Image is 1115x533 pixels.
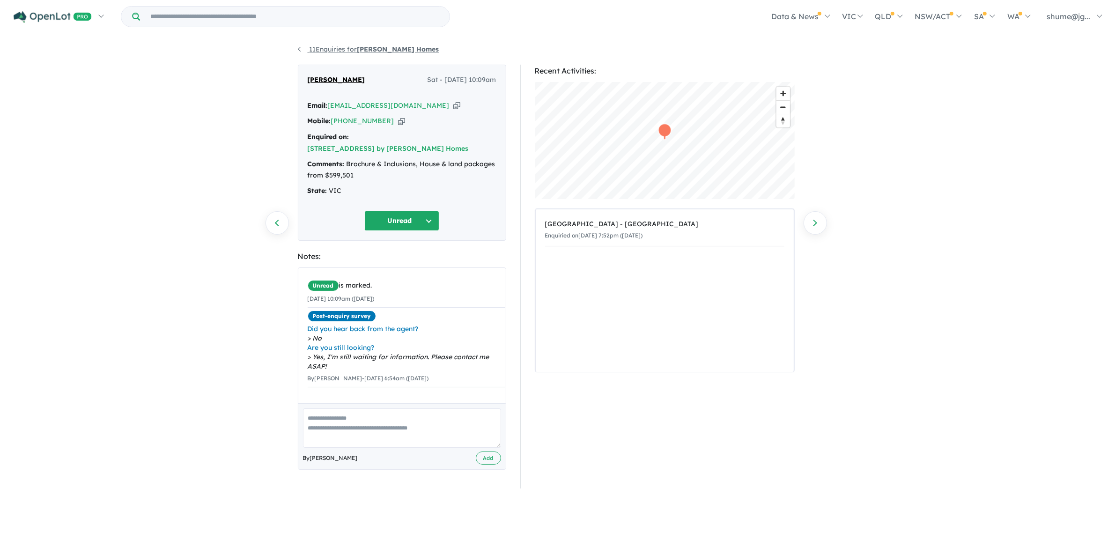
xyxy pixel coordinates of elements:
[776,100,790,114] button: Zoom out
[398,116,405,126] button: Copy
[308,159,496,181] div: Brochure & Inclusions, House & land packages from $599,501
[657,123,672,141] div: Map marker
[357,45,439,53] strong: [PERSON_NAME] Homes
[298,45,439,53] a: 11Enquiries for[PERSON_NAME] Homes
[453,101,460,111] button: Copy
[14,11,92,23] img: Openlot PRO Logo White
[308,74,365,86] span: [PERSON_NAME]
[428,74,496,86] span: Sat - [DATE] 10:09am
[308,280,339,291] span: Unread
[308,144,469,153] a: [STREET_ADDRESS] by [PERSON_NAME] Homes
[308,343,505,352] span: Are you still looking?
[308,117,331,125] strong: Mobile:
[298,250,506,263] div: Notes:
[308,101,328,110] strong: Email:
[535,82,795,199] canvas: Map
[331,117,394,125] a: [PHONE_NUMBER]
[308,185,496,197] div: VIC
[308,333,505,343] span: No
[308,295,375,302] small: [DATE] 10:09am ([DATE])
[142,7,448,27] input: Try estate name, suburb, builder or developer
[545,232,643,239] small: Enquiried on [DATE] 7:52pm ([DATE])
[776,101,790,114] span: Zoom out
[328,101,450,110] a: [EMAIL_ADDRESS][DOMAIN_NAME]
[308,133,349,141] strong: Enquired on:
[308,160,345,168] strong: Comments:
[308,280,505,291] div: is marked.
[364,211,439,231] button: Unread
[776,87,790,100] button: Zoom in
[308,311,376,322] span: Post-enquiry survey
[776,114,790,127] button: Reset bearing to north
[545,214,784,246] a: [GEOGRAPHIC_DATA] - [GEOGRAPHIC_DATA]Enquiried on[DATE] 7:52pm ([DATE])
[476,452,501,465] button: Add
[308,324,505,333] span: Did you hear back from the agent?
[303,453,358,463] span: By [PERSON_NAME]
[535,65,795,77] div: Recent Activities:
[308,375,429,382] small: By [PERSON_NAME] - [DATE] 6:54am ([DATE])
[308,352,505,371] span: Yes, I'm still waiting for information. Please contact me ASAP!
[298,44,818,55] nav: breadcrumb
[308,144,469,154] button: [STREET_ADDRESS] by [PERSON_NAME] Homes
[308,186,327,195] strong: State:
[1047,12,1090,21] span: shume@jg...
[545,219,784,230] div: [GEOGRAPHIC_DATA] - [GEOGRAPHIC_DATA]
